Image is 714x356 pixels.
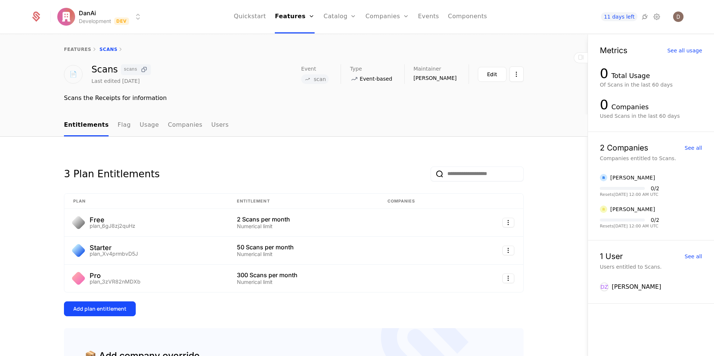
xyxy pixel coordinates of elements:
span: Dev [114,17,129,25]
div: 300 Scans per month [237,272,370,278]
span: scan [314,77,326,82]
div: Used Scans in the last 60 days [600,112,702,120]
div: Scans [91,64,151,75]
span: scans [124,67,137,72]
div: 2 Companies [600,144,648,152]
div: plan_3zVR82nMDXb [90,279,141,284]
div: Scans the Receipts for information [64,94,524,103]
ul: Choose Sub Page [64,114,229,136]
th: Plan [64,194,228,209]
div: Add plan entitlement [73,305,126,313]
img: Daniel Zaguri [673,12,684,22]
div: 3 Plan Entitlements [64,166,160,181]
button: Add plan entitlement [64,301,136,316]
a: Flag [118,114,131,136]
span: Event-based [360,75,392,82]
a: Integrations [640,12,649,21]
div: See all [685,254,702,259]
a: Settings [652,12,661,21]
a: Users [211,114,229,136]
div: Edit [487,71,497,78]
div: Companies entitled to Scans. [600,155,702,162]
div: 📄 [64,65,83,84]
div: Development [79,17,111,25]
div: Users entitled to Scans. [600,263,702,271]
div: Pro [90,272,141,279]
div: See all usage [667,48,702,53]
div: DZ [600,282,609,291]
button: Select action [502,218,514,227]
div: 0 [600,97,608,112]
div: 0 / 2 [651,217,659,223]
button: Edit [478,67,506,82]
div: Companies [611,102,649,112]
div: Total Usage [611,71,650,81]
button: Select action [509,67,524,82]
div: Numerical limit [237,252,370,257]
a: Companies [168,114,202,136]
div: Free [90,217,135,223]
div: Resets [DATE] 12:00 AM UTC [600,192,659,197]
div: [PERSON_NAME] [610,205,655,213]
a: features [64,47,91,52]
span: Type [350,66,362,71]
a: Usage [140,114,159,136]
span: [PERSON_NAME] [414,74,457,82]
div: Metrics [600,46,627,54]
div: Resets [DATE] 12:00 AM UTC [600,224,659,228]
div: Numerical limit [237,279,370,285]
th: Companies [379,194,466,209]
div: 0 / 2 [651,186,659,191]
a: Entitlements [64,114,109,136]
div: 1 User [600,252,623,260]
img: Daniel Zaguri [600,205,607,213]
img: Daniel Zaguri [600,174,607,181]
button: Open user button [673,12,684,22]
span: DanAi [79,9,96,17]
div: Of Scans in the last 60 days [600,81,702,88]
div: [PERSON_NAME] [612,282,661,291]
img: DanAi [57,8,75,26]
div: 2 Scans per month [237,216,370,222]
div: Last edited [DATE] [91,77,140,85]
button: Select action [502,274,514,283]
div: plan_Xv4prmbvD5J [90,251,138,256]
span: Event [301,66,316,71]
button: Select action [502,246,514,255]
button: Select environment [59,9,143,25]
div: 50 Scans per month [237,244,370,250]
span: Maintainer [414,66,441,71]
a: 11 days left [601,12,637,21]
nav: Main [64,114,524,136]
div: Starter [90,245,138,251]
div: Numerical limit [237,224,370,229]
div: [PERSON_NAME] [610,174,655,181]
div: See all [685,145,702,151]
div: plan_6gJ8zj2quHz [90,223,135,229]
div: 0 [600,66,608,81]
th: Entitlement [228,194,379,209]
